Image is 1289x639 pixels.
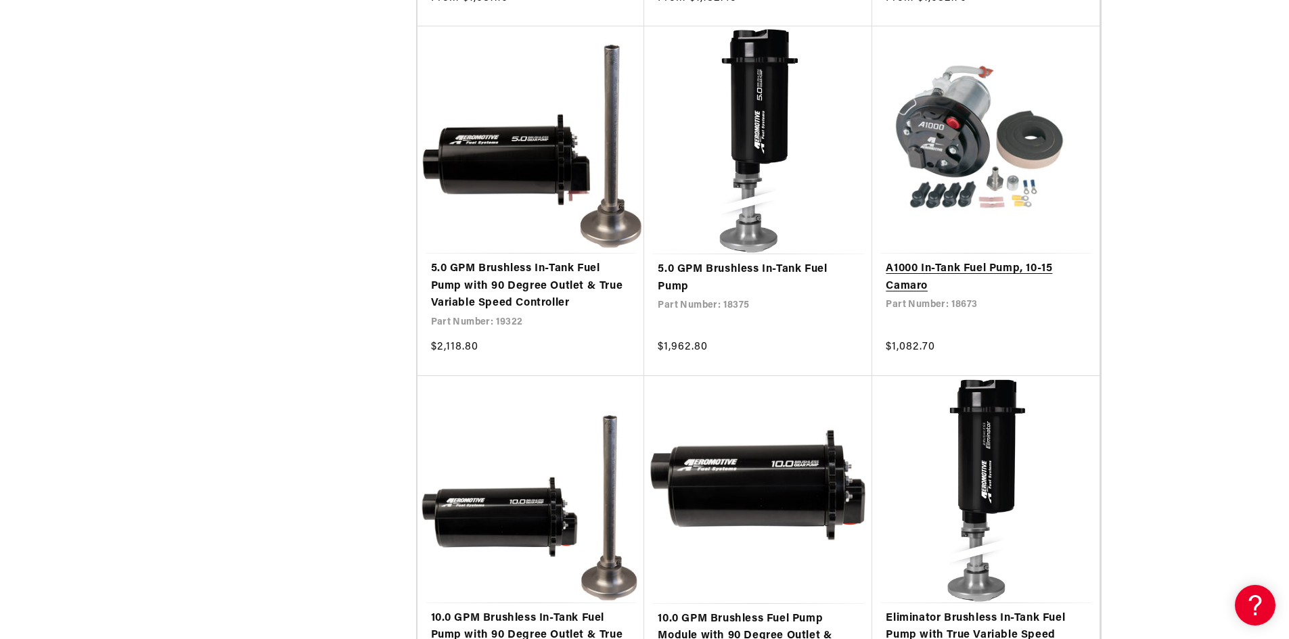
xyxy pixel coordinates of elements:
[658,261,859,295] a: 5.0 GPM Brushless In-Tank Fuel Pump
[431,260,631,312] a: 5.0 GPM Brushless In-Tank Fuel Pump with 90 Degree Outlet & True Variable Speed Controller
[886,260,1086,295] a: A1000 In-Tank Fuel Pump, 10-15 Camaro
